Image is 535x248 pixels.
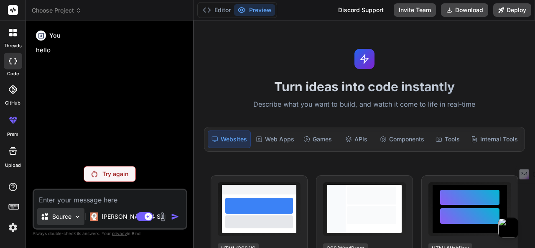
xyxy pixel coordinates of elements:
[171,212,179,221] img: icon
[112,231,127,236] span: privacy
[90,212,98,221] img: Claude 4 Sonnet
[441,3,488,17] button: Download
[199,79,530,94] h1: Turn ideas into code instantly
[199,99,530,110] p: Describe what you want to build, and watch it come to life in real-time
[338,130,374,148] div: APIs
[199,4,234,16] button: Editor
[468,130,521,148] div: Internal Tools
[208,130,251,148] div: Websites
[74,213,81,220] img: Pick Models
[394,3,436,17] button: Invite Team
[158,212,168,222] img: attachment
[49,31,61,40] h6: You
[102,212,164,221] p: [PERSON_NAME] 4 S..
[377,130,428,148] div: Components
[299,130,336,148] div: Games
[36,46,186,55] p: hello
[5,162,21,169] label: Upload
[7,70,19,77] label: code
[493,3,531,17] button: Deploy
[4,42,22,49] label: threads
[102,170,128,178] p: Try again
[252,130,298,148] div: Web Apps
[429,130,466,148] div: Tools
[5,100,20,107] label: GitHub
[7,131,18,138] label: prem
[234,4,275,16] button: Preview
[32,6,82,15] span: Choose Project
[33,230,187,238] p: Always double-check its answers. Your in Bind
[6,220,20,235] img: settings
[92,171,97,177] img: Retry
[333,3,389,17] div: Discord Support
[52,212,71,221] p: Source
